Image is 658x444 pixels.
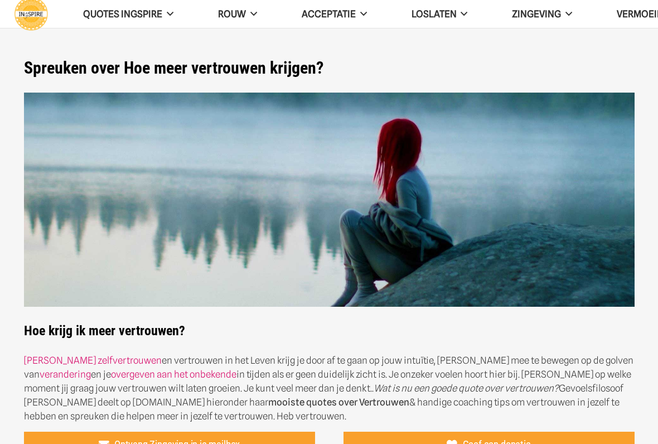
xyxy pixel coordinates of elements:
img: De mooiste spreuken over Moed houden en niet opgeven bij Tegenslag - quotes van inge ingspire.nl [24,93,635,307]
span: ROUW [218,8,246,20]
a: [PERSON_NAME] zelfvertrouwen [24,355,162,366]
p: en vertrouwen in het Leven krijg je door af te gaan op jouw intuïtie, [PERSON_NAME] mee te bewege... [24,354,635,423]
span: Loslaten [412,8,457,20]
span: Acceptatie [302,8,356,20]
span: Zingeving [512,8,561,20]
span: QUOTES INGSPIRE [83,8,162,20]
strong: Hoe krijg ik meer vertrouwen? [24,93,635,339]
em: Wat is nu een goede quote over vertrouwen? [374,383,559,394]
a: overgeven aan het onbekende [111,369,236,380]
h1: Spreuken over Hoe meer vertrouwen krijgen? [24,58,635,78]
a: verandering [40,369,91,380]
strong: mooiste quotes over Vertrouwen [268,397,409,408]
